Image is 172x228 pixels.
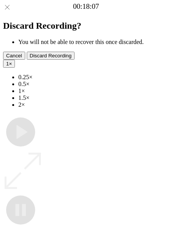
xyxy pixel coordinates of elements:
[3,52,25,60] button: Cancel
[3,21,169,31] h2: Discard Recording?
[3,60,15,68] button: 1×
[18,94,169,101] li: 1.5×
[73,2,99,11] a: 00:18:07
[27,52,75,60] button: Discard Recording
[18,88,169,94] li: 1×
[6,61,9,67] span: 1
[18,74,169,81] li: 0.25×
[18,39,169,46] li: You will not be able to recover this once discarded.
[18,101,169,108] li: 2×
[18,81,169,88] li: 0.5×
